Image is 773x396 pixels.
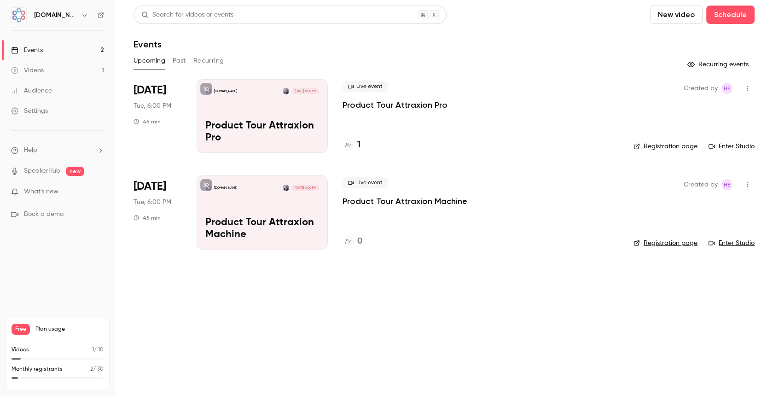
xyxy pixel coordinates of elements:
p: Videos [12,346,29,354]
iframe: Noticeable Trigger [93,188,104,196]
img: AMT.Group [12,8,26,23]
span: 2 [90,367,93,372]
h6: [DOMAIN_NAME] [34,11,77,20]
span: What's new [24,187,58,197]
h1: Events [134,39,162,50]
h4: 1 [357,139,360,151]
a: Product Tour Attraxion Pro [343,99,448,111]
span: new [66,167,84,176]
span: Free [12,324,30,335]
button: Schedule [706,6,755,24]
span: Humberto Estrela [721,83,732,94]
button: Upcoming [134,53,165,68]
p: Monthly registrants [12,365,63,373]
div: Settings [11,106,48,116]
a: Registration page [634,239,697,248]
div: Videos [11,66,44,75]
p: [DOMAIN_NAME] [214,186,237,190]
div: 45 min [134,214,161,221]
a: Enter Studio [709,142,755,151]
button: New video [650,6,703,24]
span: Tue, 6:00 PM [134,101,171,111]
span: HE [724,83,730,94]
span: Book a demo [24,210,64,219]
a: 0 [343,235,362,248]
p: / 30 [90,365,104,373]
span: [DATE] 6:00 PM [291,185,319,191]
h4: 0 [357,235,362,248]
a: Registration page [634,142,697,151]
a: Product Tour Attraxion Pro[DOMAIN_NAME]Humberto Estrela[DATE] 6:00 PMProduct Tour Attraxion Pro [197,79,328,153]
span: Help [24,146,37,155]
span: [DATE] 6:00 PM [291,88,319,94]
span: [DATE] [134,83,166,98]
span: Humberto Estrela [721,179,732,190]
button: Recurring events [683,57,755,72]
div: Audience [11,86,52,95]
div: Events [11,46,43,55]
a: SpeakerHub [24,166,60,176]
li: help-dropdown-opener [11,146,104,155]
p: [DOMAIN_NAME] [214,89,237,93]
div: 45 min [134,118,161,125]
span: Tue, 6:00 PM [134,198,171,207]
span: Created by [684,83,718,94]
img: Humberto Estrela [283,185,289,191]
button: Past [173,53,186,68]
span: Live event [343,177,388,188]
a: Enter Studio [709,239,755,248]
a: Product Tour Attraxion Machine[DOMAIN_NAME]Humberto Estrela[DATE] 6:00 PMProduct Tour Attraxion M... [197,175,328,249]
span: HE [724,179,730,190]
span: 1 [92,347,94,353]
img: Humberto Estrela [283,88,289,94]
span: [DATE] [134,179,166,194]
span: Created by [684,179,718,190]
p: Product Tour Attraxion Pro [205,120,319,144]
a: 1 [343,139,360,151]
p: / 10 [92,346,104,354]
div: Search for videos or events [141,10,233,20]
span: Live event [343,81,388,92]
div: Oct 21 Tue, 6:00 PM (Europe/Lisbon) [134,175,182,249]
p: Product Tour Attraxion Machine [205,217,319,241]
div: Sep 30 Tue, 6:00 PM (Europe/Lisbon) [134,79,182,153]
button: Recurring [193,53,224,68]
span: Plan usage [35,326,104,333]
a: Product Tour Attraxion Machine [343,196,467,207]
